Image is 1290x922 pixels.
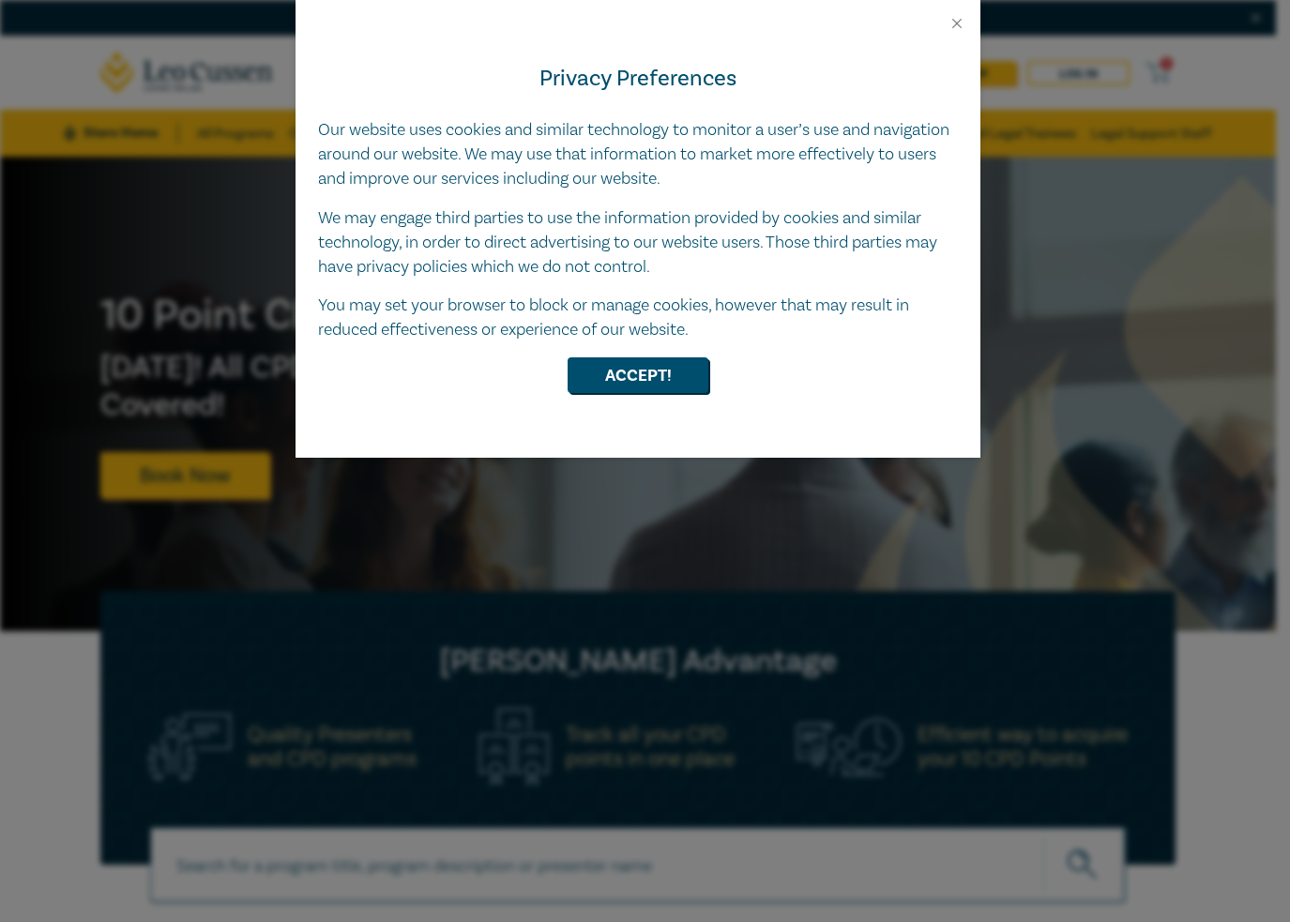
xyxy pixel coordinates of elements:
p: We may engage third parties to use the information provided by cookies and similar technology, in... [318,206,958,280]
p: You may set your browser to block or manage cookies, however that may result in reduced effective... [318,294,958,342]
h4: Privacy Preferences [318,62,958,96]
p: Our website uses cookies and similar technology to monitor a user’s use and navigation around our... [318,118,958,191]
button: Accept! [568,357,708,393]
button: Close [949,15,965,32]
